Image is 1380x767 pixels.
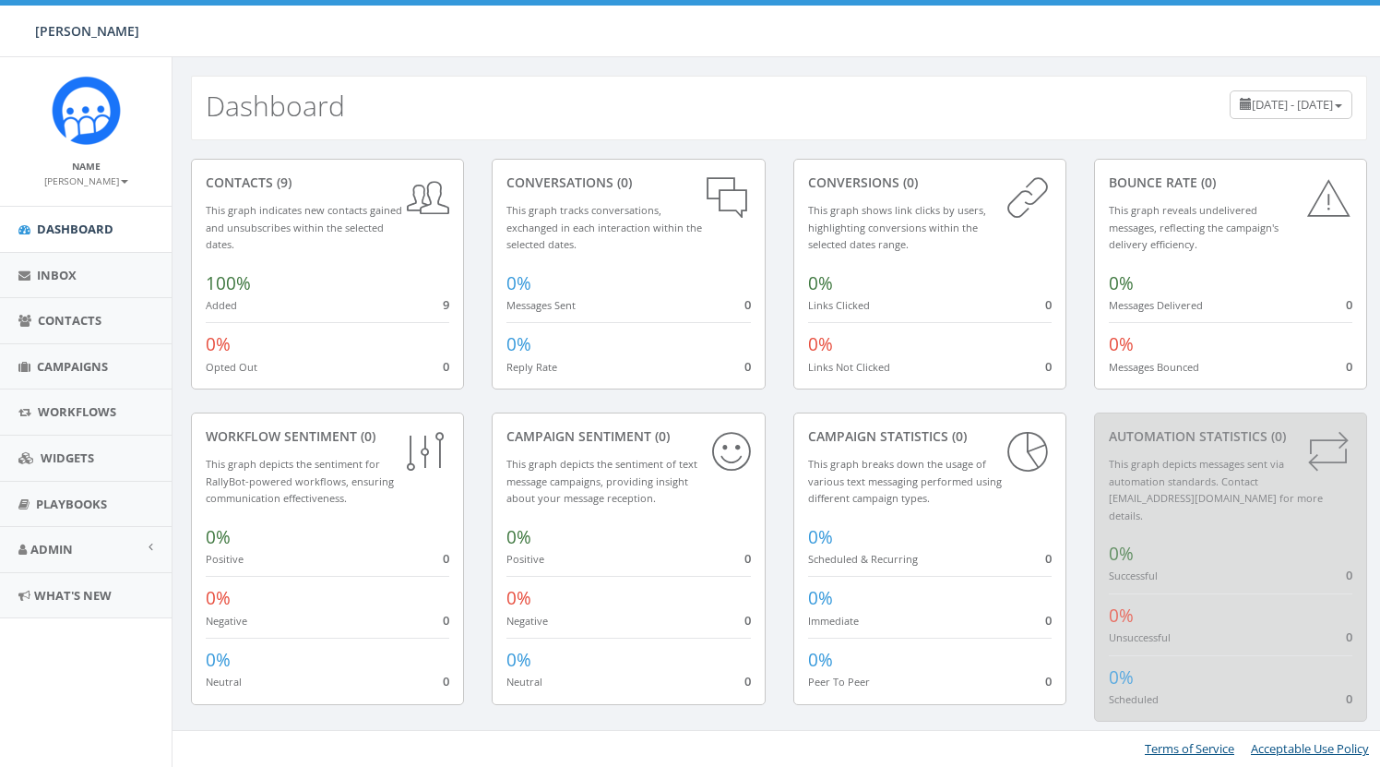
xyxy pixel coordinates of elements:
span: 0% [1109,542,1134,566]
span: 9 [443,296,449,313]
small: Successful [1109,569,1158,582]
span: [DATE] - [DATE] [1252,96,1333,113]
small: Positive [506,552,544,566]
a: Acceptable Use Policy [1251,740,1369,757]
span: 0 [744,550,751,567]
span: Playbooks [36,496,107,512]
small: Scheduled [1109,692,1159,706]
a: Terms of Service [1145,740,1234,757]
span: (0) [357,427,375,445]
div: Campaign Sentiment [506,427,750,446]
img: Rally_Corp_Icon_1.png [52,76,121,145]
span: 0% [808,332,833,356]
span: 0% [1109,332,1134,356]
small: [PERSON_NAME] [44,174,128,187]
span: 0% [506,271,531,295]
span: Contacts [38,312,101,329]
small: Scheduled & Recurring [808,552,918,566]
small: Links Not Clicked [808,360,890,374]
small: This graph tracks conversations, exchanged in each interaction within the selected dates. [506,203,702,251]
span: Workflows [38,403,116,420]
span: (9) [273,174,291,191]
span: (0) [651,427,670,445]
span: [PERSON_NAME] [35,22,139,40]
div: conversions [808,174,1052,192]
small: This graph depicts the sentiment for RallyBot-powered workflows, ensuring communication effective... [206,457,394,505]
small: This graph breaks down the usage of various text messaging performed using different campaign types. [808,457,1002,505]
small: Links Clicked [808,298,870,312]
span: 0% [206,525,231,549]
span: 0 [443,673,449,689]
span: 0 [744,612,751,629]
span: (0) [1267,427,1286,445]
small: Added [206,298,237,312]
span: 0 [1045,612,1052,629]
span: (0) [613,174,632,191]
div: contacts [206,174,449,192]
span: Admin [30,541,73,557]
small: This graph reveals undelivered messages, reflecting the campaign's delivery efficiency. [1109,203,1279,251]
span: What's New [34,587,112,604]
small: Messages Delivered [1109,298,1203,312]
small: Peer To Peer [808,675,870,689]
small: Opted Out [206,360,257,374]
span: 0% [808,648,833,672]
small: Neutral [206,675,242,689]
small: This graph depicts the sentiment of text message campaigns, providing insight about your message ... [506,457,697,505]
div: Campaign Statistics [808,427,1052,446]
span: Inbox [37,267,77,283]
span: 0% [808,586,833,610]
span: 0% [1109,271,1134,295]
span: 0 [443,550,449,567]
span: 0 [1045,550,1052,567]
span: 0 [744,296,751,313]
span: 0 [744,358,751,375]
span: 0% [1109,665,1134,689]
span: 100% [206,271,251,295]
a: [PERSON_NAME] [44,172,128,188]
small: Negative [206,614,247,628]
span: 0 [1045,296,1052,313]
small: Messages Bounced [1109,360,1199,374]
small: Immediate [808,614,859,628]
div: Workflow Sentiment [206,427,449,446]
small: Reply Rate [506,360,557,374]
span: (0) [899,174,918,191]
div: Bounce Rate [1109,174,1352,192]
span: (0) [1197,174,1216,191]
span: 0 [1045,358,1052,375]
small: Unsuccessful [1109,630,1171,644]
small: This graph depicts messages sent via automation standards. Contact [EMAIL_ADDRESS][DOMAIN_NAME] f... [1109,457,1323,522]
small: Positive [206,552,244,566]
span: 0% [206,332,231,356]
span: 0% [206,648,231,672]
span: 0 [1346,567,1352,583]
small: Neutral [506,675,542,689]
span: 0 [1346,629,1352,645]
small: This graph shows link clicks by users, highlighting conversions within the selected dates range. [808,203,986,251]
span: 0% [206,586,231,610]
small: Messages Sent [506,298,576,312]
span: (0) [948,427,967,445]
span: 0% [506,648,531,672]
span: Dashboard [37,221,113,237]
span: 0% [808,271,833,295]
span: Campaigns [37,358,108,375]
span: 0% [808,525,833,549]
div: Automation Statistics [1109,427,1352,446]
span: 0 [744,673,751,689]
small: This graph indicates new contacts gained and unsubscribes within the selected dates. [206,203,402,251]
small: Name [72,160,101,173]
span: 0 [1346,296,1352,313]
span: 0 [1346,690,1352,707]
h2: Dashboard [206,90,345,121]
div: conversations [506,174,750,192]
span: 0% [1109,604,1134,628]
small: Negative [506,614,548,628]
span: 0 [443,358,449,375]
span: 0 [1045,673,1052,689]
span: 0% [506,586,531,610]
span: 0 [1346,358,1352,375]
span: Widgets [41,449,94,466]
span: 0% [506,332,531,356]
